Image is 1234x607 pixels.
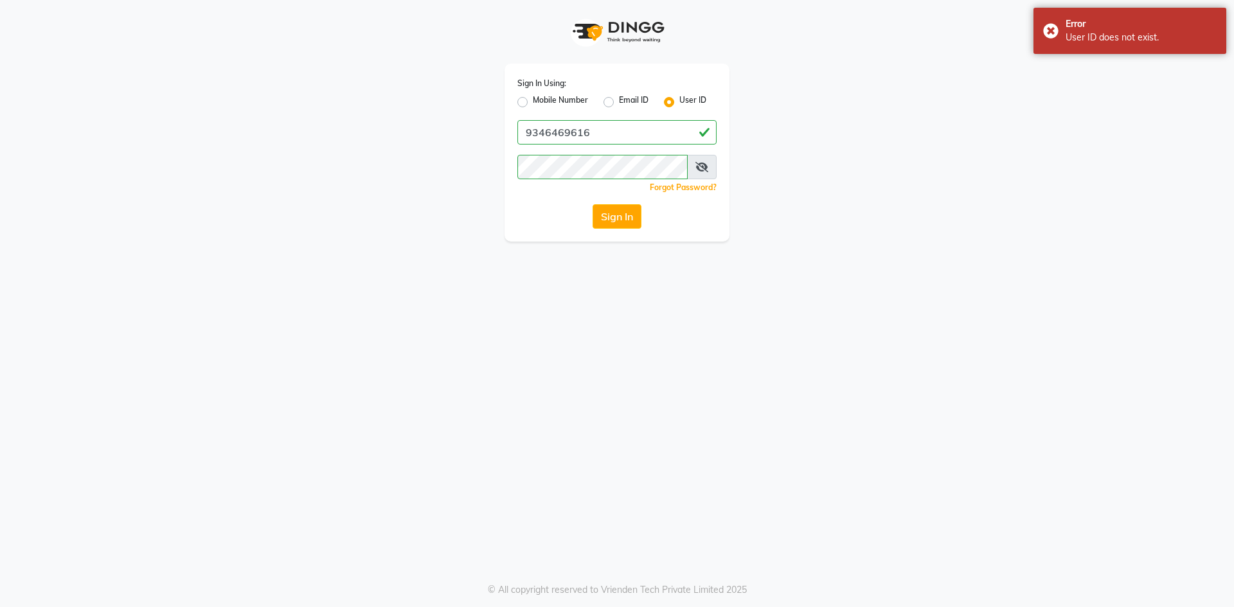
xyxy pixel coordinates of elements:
img: logo1.svg [566,13,668,51]
div: User ID does not exist. [1066,31,1217,44]
button: Sign In [593,204,641,229]
a: Forgot Password? [650,182,717,192]
label: Sign In Using: [517,78,566,89]
input: Username [517,120,717,145]
label: User ID [679,94,706,110]
div: Error [1066,17,1217,31]
input: Username [517,155,688,179]
label: Mobile Number [533,94,588,110]
label: Email ID [619,94,648,110]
